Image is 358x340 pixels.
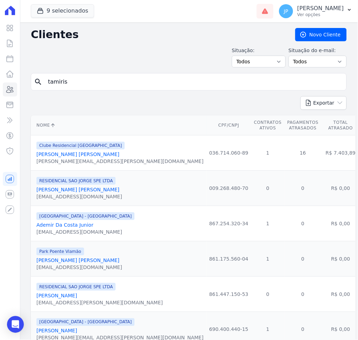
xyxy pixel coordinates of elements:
td: 861.447.150-53 [206,277,251,312]
td: 0 [284,277,321,312]
a: [PERSON_NAME] [PERSON_NAME] [36,187,119,192]
a: [PERSON_NAME] [PERSON_NAME] [36,257,119,263]
span: Clube Residencial [GEOGRAPHIC_DATA] [36,142,125,149]
td: 867.254.320-34 [206,206,251,241]
span: RESIDENCIAL SAO JORGE SPE LTDA [36,283,116,291]
th: Nome [31,115,206,135]
i: search [34,78,42,86]
a: Ademir Da Costa Junior [36,222,94,228]
div: [EMAIL_ADDRESS][PERSON_NAME][DOMAIN_NAME] [36,299,163,306]
div: Open Intercom Messenger [7,316,24,333]
a: [PERSON_NAME] [36,328,77,334]
div: [EMAIL_ADDRESS][DOMAIN_NAME] [36,193,122,200]
div: [EMAIL_ADDRESS][DOMAIN_NAME] [36,264,122,271]
div: [EMAIL_ADDRESS][DOMAIN_NAME] [36,228,135,235]
a: Novo Cliente [295,28,347,41]
span: JP [284,9,289,14]
td: 16 [284,135,321,171]
button: 9 selecionados [31,4,94,17]
td: 1 [251,241,284,277]
th: CPF/CNPJ [206,115,251,135]
td: 0 [284,171,321,206]
td: 0 [251,171,284,206]
p: Ver opções [297,12,344,17]
span: Park Poente Viamão [36,248,84,255]
td: 861.175.560-04 [206,241,251,277]
td: 1 [251,135,284,171]
button: JP [PERSON_NAME] Ver opções [274,1,358,21]
span: RESIDENCIAL SAO JORGE SPE LTDA [36,177,116,185]
label: Situação do e-mail: [289,47,347,54]
div: [PERSON_NAME][EMAIL_ADDRESS][PERSON_NAME][DOMAIN_NAME] [36,158,204,165]
input: Buscar por nome, CPF ou e-mail [44,75,344,89]
a: [PERSON_NAME] [36,293,77,298]
td: 1 [251,206,284,241]
td: 036.714.060-89 [206,135,251,171]
th: Contratos Ativos [251,115,284,135]
h2: Clientes [31,28,284,41]
td: 0 [284,206,321,241]
span: [GEOGRAPHIC_DATA] - [GEOGRAPHIC_DATA] [36,212,135,220]
a: [PERSON_NAME] [PERSON_NAME] [36,151,119,157]
td: 0 [284,241,321,277]
button: Exportar [301,96,347,110]
th: Pagamentos Atrasados [284,115,321,135]
td: 009.268.480-70 [206,171,251,206]
label: Situação: [232,47,286,54]
td: 0 [251,277,284,312]
p: [PERSON_NAME] [297,5,344,12]
span: [GEOGRAPHIC_DATA] - [GEOGRAPHIC_DATA] [36,318,135,326]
